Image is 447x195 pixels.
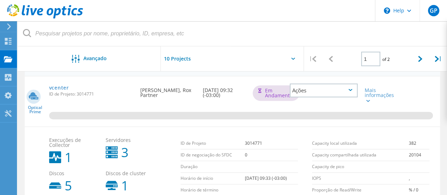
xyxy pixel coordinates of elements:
[365,88,391,103] div: Mais informações
[65,151,72,164] b: 1
[49,92,134,96] span: ID de Projeto: 3014771
[121,179,129,192] b: 1
[199,76,249,105] div: [DATE] 09:32 (-03:00)
[106,171,155,176] span: Discos de cluster
[384,7,390,14] svg: \n
[49,171,99,176] span: Discos
[312,173,409,184] td: IOPS
[408,149,429,161] td: 20104
[7,15,83,20] a: Live Optics Dashboard
[49,85,69,90] a: vcenter
[181,138,245,149] td: ID de Projeto
[181,161,245,173] td: Duração
[245,138,298,149] td: 3014771
[25,105,46,114] span: Optical Prime
[312,138,409,149] td: Capacity local utilizada
[253,85,300,101] div: Em andamento
[429,8,437,13] span: GP
[304,46,322,71] div: |
[106,138,155,143] span: Servidores
[181,173,245,184] td: Horário de início
[137,76,199,105] div: [PERSON_NAME], Rox Partner
[408,173,429,184] td: ,
[245,173,298,184] td: [DATE] 09:33 (-03:00)
[49,138,99,148] span: Execuções de Collector
[65,179,72,192] b: 5
[245,149,298,161] td: 0
[382,56,389,62] span: of 2
[312,161,409,173] td: Capacity de pico
[429,46,447,71] div: |
[312,149,409,161] td: Capacity compartilhada utilizada
[408,138,429,149] td: 382
[181,149,245,161] td: ID de negociação do SFDC
[290,84,358,97] div: Ações
[121,146,129,159] b: 3
[83,56,107,61] span: Avançado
